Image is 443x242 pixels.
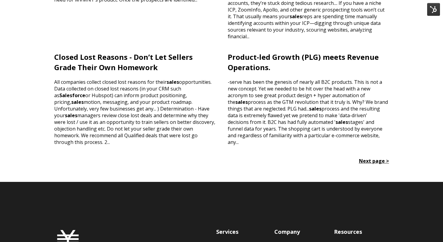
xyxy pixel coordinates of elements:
a: Closed Lost Reasons - Don’t Let Sellers Grade Their Own Homework [54,52,193,72]
h3: Company [274,228,308,236]
span: sales [309,105,322,112]
a: Next page > [359,158,389,164]
span: sales [167,79,179,85]
span: sales [290,13,302,20]
span: sales [336,119,348,125]
h3: Resources [334,228,376,236]
h3: Services [216,228,249,236]
span: Salesforce [59,92,85,99]
span: sales [65,112,77,119]
p: -serve has been the genesis of nearly all B2C products. This is not a new concept. Yet we needed ... [228,73,389,145]
a: Product-led Growth (PLG) meets Revenue Operations. [228,52,379,72]
span: sales [71,99,84,105]
img: HubSpot Tools Menu Toggle [427,3,440,16]
p: All companies collect closed lost reasons for their opportunities. Data collected on closed lost ... [54,73,216,145]
span: sales [235,99,248,105]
